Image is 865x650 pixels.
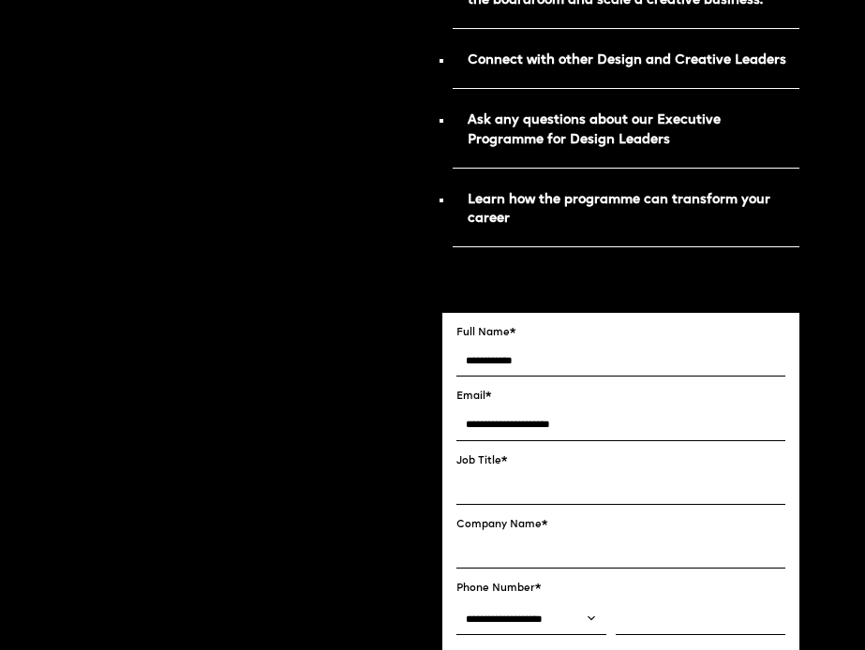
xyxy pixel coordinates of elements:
[456,327,786,339] label: Full Name
[456,519,786,531] label: Company Name
[468,194,770,226] strong: Learn how the programme can transform your career
[456,391,786,403] label: Email
[468,114,721,146] strong: Ask any questions about our Executive Programme for Design Leaders
[456,583,786,595] label: Phone Number
[456,455,786,467] label: Job Title
[468,54,786,66] strong: Connect with other Design and Creative Leaders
